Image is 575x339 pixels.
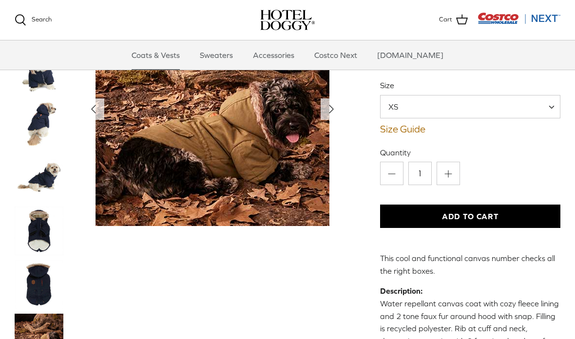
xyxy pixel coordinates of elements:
[380,95,560,118] span: XS
[244,40,303,70] a: Accessories
[380,80,560,91] label: Size
[380,147,560,158] label: Quantity
[321,98,342,120] button: Next
[260,10,315,30] a: hoteldoggy.com hoteldoggycom
[380,123,560,135] a: Size Guide
[380,205,560,228] button: Add to Cart
[15,260,63,309] a: Thumbnail Link
[439,15,452,25] span: Cart
[368,40,452,70] a: [DOMAIN_NAME]
[32,16,52,23] span: Search
[381,101,418,112] span: XS
[15,207,63,255] a: Thumbnail Link
[83,98,104,120] button: Previous
[380,286,422,295] strong: Description:
[439,14,468,26] a: Cart
[478,19,560,26] a: Visit Costco Next
[380,252,560,277] p: This cool and functional canvas number checks all the right boxes.
[15,99,63,148] a: Thumbnail Link
[478,12,560,24] img: Costco Next
[15,153,63,202] a: Thumbnail Link
[306,40,366,70] a: Costco Next
[408,162,432,185] input: Quantity
[191,40,242,70] a: Sweaters
[123,40,189,70] a: Coats & Vests
[15,14,52,26] a: Search
[15,46,63,94] a: Thumbnail Link
[260,10,315,30] img: hoteldoggycom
